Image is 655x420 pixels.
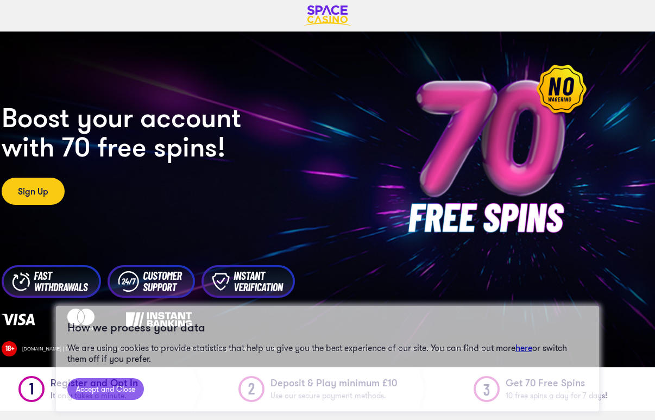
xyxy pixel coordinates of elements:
[67,317,205,337] h2: How we process your data
[2,178,65,205] a: Sign Up
[51,389,127,402] span: It only takes a minute.
[2,341,17,356] img: 18 Plus
[67,378,144,400] a: Accept and Close
[17,346,653,352] div: [DOMAIN_NAME] | 10 Spins each day for 7 days after 1st deposit and first £10 wager on slot games;...
[45,376,190,402] h1: Register and Opt In
[67,342,588,364] p: We are using cookies to provide statistics that help us give you the best experience of our site....
[2,103,382,161] h2: Boost your account with 70 free spins!
[18,376,45,402] img: Step 1
[515,342,532,353] a: here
